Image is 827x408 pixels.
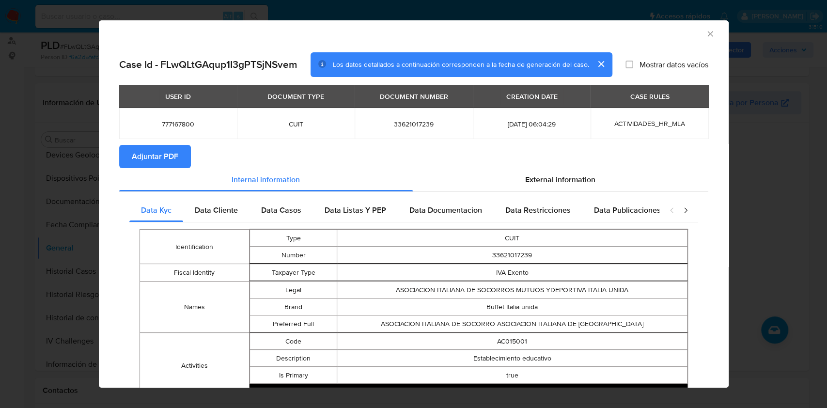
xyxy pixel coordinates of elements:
td: Names [140,282,249,333]
span: 33621017239 [366,120,461,128]
td: Is Primary [250,367,337,384]
span: Data Cliente [195,204,238,216]
span: Adjuntar PDF [132,146,178,167]
button: Cerrar ventana [705,29,714,38]
span: Data Casos [261,204,301,216]
div: DOCUMENT TYPE [262,88,330,105]
div: Detailed internal info [129,199,659,222]
td: AC015001 [337,333,687,350]
span: Data Kyc [141,204,172,216]
button: Adjuntar PDF [119,145,191,168]
td: Buffet Italia unida [337,298,687,315]
span: Data Listas Y PEP [325,204,386,216]
span: Data Documentacion [409,204,482,216]
td: IVA Exento [337,264,687,281]
div: closure-recommendation-modal [99,20,729,388]
div: DOCUMENT NUMBER [374,88,454,105]
button: cerrar [589,52,612,76]
td: ASOCIACION ITALIANA DE SOCORRO ASOCIACION ITALIANA DE [GEOGRAPHIC_DATA] [337,315,687,332]
div: USER ID [159,88,197,105]
span: CUIT [249,120,343,128]
span: Data Restricciones [505,204,571,216]
td: Number [250,247,337,264]
td: Identification [140,230,249,264]
td: Taxpayer Type [250,264,337,281]
td: Code [250,333,337,350]
td: Legal [250,282,337,298]
td: Fiscal Identity [140,264,249,282]
td: ASOCIACION ITALIANA DE SOCORROS MUTUOS YDEPORTIVA ITALIA UNIDA [337,282,687,298]
td: Brand [250,298,337,315]
div: CREATION DATE [500,88,563,105]
td: 33621017239 [337,247,687,264]
span: Internal information [232,174,300,185]
span: Data Publicaciones [594,204,661,216]
div: CASE RULES [624,88,675,105]
td: CUIT [337,230,687,247]
td: Activities [140,333,249,399]
td: Preferred Full [250,315,337,332]
td: Establecimiento educativo [337,350,687,367]
td: Description [250,350,337,367]
div: Detailed info [119,168,708,191]
span: Los datos detallados a continuación corresponden a la fecha de generación del caso. [333,60,589,69]
span: External information [525,174,595,185]
span: Mostrar datos vacíos [639,60,708,69]
h2: Case Id - FLwQLtGAqup1I3gPTSjNSvem [119,58,297,71]
button: Expand array [250,384,687,398]
span: 777167800 [131,120,225,128]
span: [DATE] 06:04:29 [484,120,579,128]
span: ACTIVIDADES_HR_MLA [614,119,685,128]
td: true [337,367,687,384]
td: Type [250,230,337,247]
input: Mostrar datos vacíos [625,61,633,68]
